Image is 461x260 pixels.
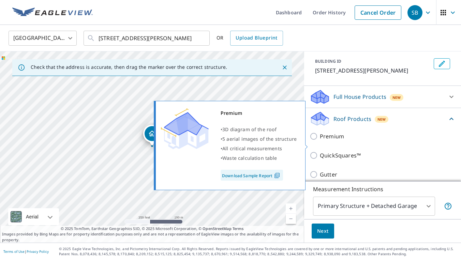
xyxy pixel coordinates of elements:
[61,226,244,232] span: © 2025 TomTom, Earthstar Geographics SIO, © 2025 Microsoft Corporation, ©
[355,5,401,20] a: Cancel Order
[310,111,456,127] div: Roof ProductsNew
[143,125,161,146] div: Dropped pin, building 1, Residential property, 3439 Hickory Hammock Loop Wesley Chapel, FL 33544
[407,5,422,20] div: SB
[434,58,450,69] button: Edit building 1
[320,170,337,179] p: Gutter
[203,226,231,231] a: OpenStreetMap
[99,29,196,48] input: Search by address or latitude-longitude
[315,58,341,64] p: BUILDING ID
[320,132,344,140] p: Premium
[222,136,297,142] span: 5 aerial images of the structure
[222,155,277,161] span: Waste calculation table
[286,214,296,224] a: Current Level 17, Zoom Out
[280,63,289,72] button: Close
[8,208,59,225] div: Aerial
[59,246,458,257] p: © 2025 Eagle View Technologies, Inc. and Pictometry International Corp. All Rights Reserved. Repo...
[31,64,227,70] p: Check that the address is accurate, then drag the marker over the correct structure.
[221,144,297,153] div: •
[236,34,277,42] span: Upload Blueprint
[444,202,452,210] span: Your report will include the primary structure and a detached garage if one exists.
[161,108,209,149] img: Premium
[221,108,297,118] div: Premium
[9,29,77,48] div: [GEOGRAPHIC_DATA]
[24,208,41,225] div: Aerial
[312,224,334,239] button: Next
[313,185,452,193] p: Measurement Instructions
[221,125,297,134] div: •
[3,249,25,254] a: Terms of Use
[3,249,49,254] p: |
[222,126,277,133] span: 3D diagram of the roof
[230,31,283,46] a: Upload Blueprint
[315,66,431,75] p: [STREET_ADDRESS][PERSON_NAME]
[12,7,93,18] img: EV Logo
[320,151,361,159] p: QuickSquares™
[333,93,386,101] p: Full House Products
[317,227,329,235] span: Next
[221,170,283,181] a: Download Sample Report
[310,89,456,105] div: Full House ProductsNew
[272,172,282,179] img: Pdf Icon
[233,226,244,231] a: Terms
[222,145,282,152] span: All critical measurements
[392,95,401,100] span: New
[221,153,297,163] div: •
[217,31,283,46] div: OR
[377,117,386,122] span: New
[27,249,49,254] a: Privacy Policy
[286,203,296,214] a: Current Level 17, Zoom In
[333,115,371,123] p: Roof Products
[221,134,297,144] div: •
[313,197,435,216] div: Primary Structure + Detached Garage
